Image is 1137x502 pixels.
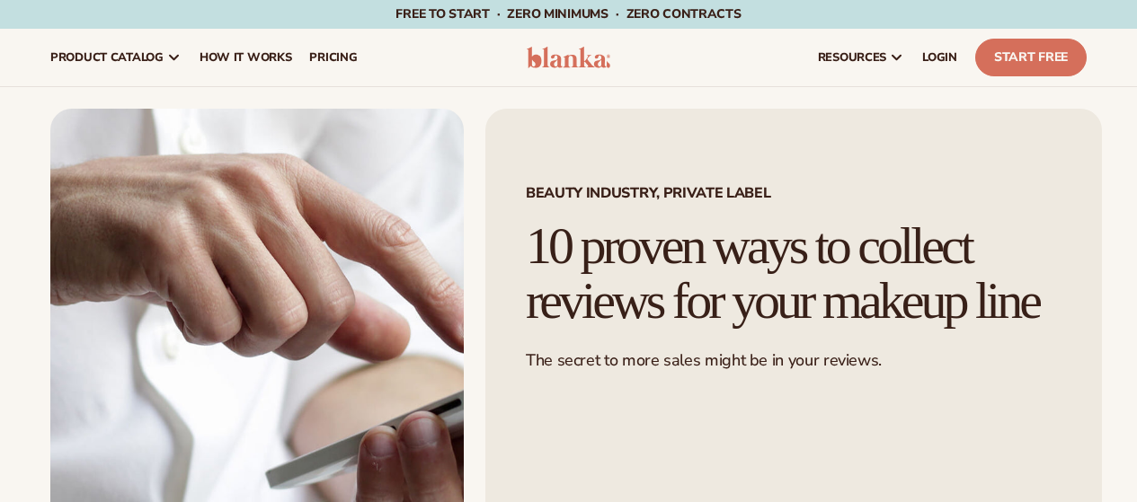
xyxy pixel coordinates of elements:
a: How It Works [191,29,301,86]
h1: 10 proven ways to collect reviews for your makeup line [526,219,1061,329]
a: Start Free [975,39,1087,76]
a: product catalog [41,29,191,86]
a: LOGIN [913,29,966,86]
span: Free to start · ZERO minimums · ZERO contracts [395,5,741,22]
span: pricing [309,50,357,65]
img: logo [527,47,611,68]
a: resources [809,29,913,86]
span: resources [818,50,886,65]
span: BEAUTY INDUSTRY, PRIVATE LABEL [526,186,1061,200]
p: The secret to more sales might be in your reviews. [526,350,1061,371]
span: product catalog [50,50,164,65]
a: pricing [300,29,366,86]
span: LOGIN [922,50,957,65]
span: How It Works [200,50,292,65]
